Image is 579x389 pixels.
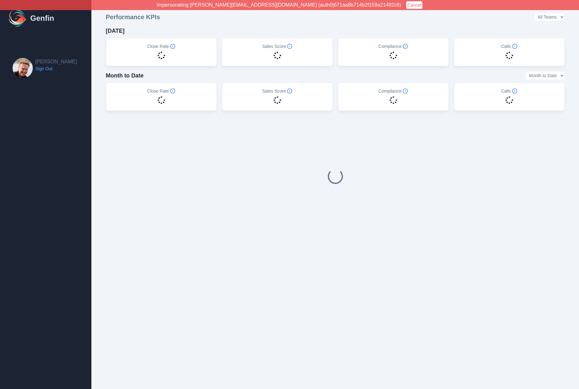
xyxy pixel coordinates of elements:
[512,44,517,49] span: Info
[501,88,517,94] h5: Calls
[287,89,292,94] span: Info
[35,66,77,72] a: Sign Out
[512,89,517,94] span: Info
[8,8,28,28] img: Logo
[30,13,54,23] h1: Genfin
[262,88,292,94] h5: Sales Score
[170,44,175,49] span: Info
[147,43,175,49] h5: Close Rate
[287,44,292,49] span: Info
[379,88,408,94] h5: Compliance
[106,26,125,35] h4: [DATE]
[406,1,423,9] button: Cancel
[262,43,292,49] h5: Sales Score
[403,44,408,49] span: Info
[379,43,408,49] h5: Compliance
[501,43,517,49] h5: Calls
[403,89,408,94] span: Info
[170,89,175,94] span: Info
[35,58,77,66] h2: [PERSON_NAME]
[147,88,175,94] h5: Close Rate
[106,71,144,80] h4: Month to Date
[13,58,33,78] img: Brian Dunagan
[106,13,160,21] h3: Performance KPIs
